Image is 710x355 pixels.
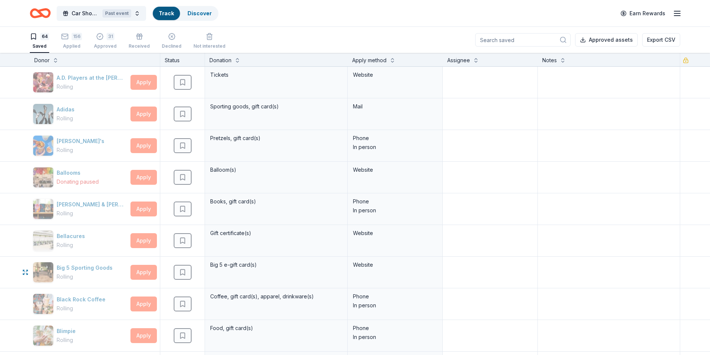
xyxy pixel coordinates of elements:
[30,43,49,49] div: Saved
[353,206,437,215] div: In person
[209,70,343,80] div: Tickets
[209,56,231,65] div: Donation
[447,56,470,65] div: Assignee
[33,262,127,283] button: Image for Big 5 Sporting GoodsBig 5 Sporting GoodsRolling
[72,33,82,40] div: 156
[72,9,100,18] span: Car Show Fundraiser
[209,196,343,207] div: Books, gift card(s)
[94,30,117,53] button: 31Approved
[353,292,437,301] div: Phone
[61,43,82,49] div: Applied
[33,135,127,156] button: Image for Auntie Anne's [PERSON_NAME]'sRolling
[30,30,49,53] button: 64Saved
[352,56,386,65] div: Apply method
[475,33,571,47] input: Search saved
[353,333,437,342] div: In person
[40,33,49,40] div: 64
[209,291,343,302] div: Coffee, gift card(s), apparel, drinkware(s)
[353,134,437,143] div: Phone
[162,43,182,49] div: Declined
[575,33,638,47] button: Approved assets
[542,56,557,65] div: Notes
[33,72,127,93] button: Image for A.D. Players at the George TheaterA.D. Players at the [PERSON_NAME][GEOGRAPHIC_DATA]Rol...
[30,4,51,22] a: Home
[187,10,212,16] a: Discover
[209,260,343,270] div: Big 5 e-gift card(s)
[353,197,437,206] div: Phone
[209,101,343,112] div: Sporting goods, gift card(s)
[353,70,437,79] div: Website
[160,53,205,66] div: Status
[57,6,146,21] button: Car Show FundraiserPast event
[209,228,343,238] div: Gift certificate(s)
[33,167,127,188] button: Image for BalloomsBalloomsDonating paused
[353,229,437,238] div: Website
[33,325,127,346] button: Image for BlimpieBlimpieRolling
[353,324,437,333] div: Phone
[642,33,680,47] button: Export CSV
[107,33,114,40] div: 31
[209,323,343,333] div: Food, gift card(s)
[33,230,127,251] button: Image for BellacuresBellacuresRolling
[353,165,437,174] div: Website
[129,30,150,53] button: Received
[61,30,82,53] button: 156Applied
[33,199,127,219] button: Image for Barnes & Noble[PERSON_NAME] & [PERSON_NAME]Rolling
[33,294,127,314] button: Image for Black Rock CoffeeBlack Rock CoffeeRolling
[33,104,127,124] button: Image for AdidasAdidasRolling
[209,165,343,175] div: Balloom(s)
[353,102,437,111] div: Mail
[353,301,437,310] div: In person
[159,10,174,16] a: Track
[129,43,150,49] div: Received
[209,133,343,143] div: Pretzels, gift card(s)
[193,30,225,53] button: Not interested
[34,56,50,65] div: Donor
[353,260,437,269] div: Website
[162,30,182,53] button: Declined
[94,43,117,49] div: Approved
[102,9,131,18] div: Past event
[353,143,437,152] div: In person
[193,43,225,49] div: Not interested
[152,6,218,21] button: TrackDiscover
[616,7,670,20] a: Earn Rewards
